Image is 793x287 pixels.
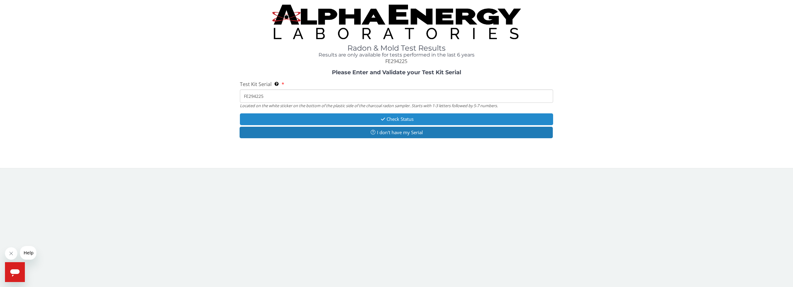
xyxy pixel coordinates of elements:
[20,246,36,260] iframe: Message from company
[5,247,17,260] iframe: Close message
[5,262,25,282] iframe: Button to launch messaging window
[240,103,553,108] div: Located on the white sticker on the bottom of the plastic side of the charcoal radon sampler. Sta...
[240,44,553,52] h1: Radon & Mold Test Results
[385,58,407,65] span: FE294225
[240,52,553,58] h4: Results are only available for tests performed in the last 6 years
[332,69,461,76] strong: Please Enter and Validate your Test Kit Serial
[240,81,272,88] span: Test Kit Serial
[272,5,521,39] img: TightCrop.jpg
[240,113,553,125] button: Check Status
[240,127,553,138] button: I don't have my Serial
